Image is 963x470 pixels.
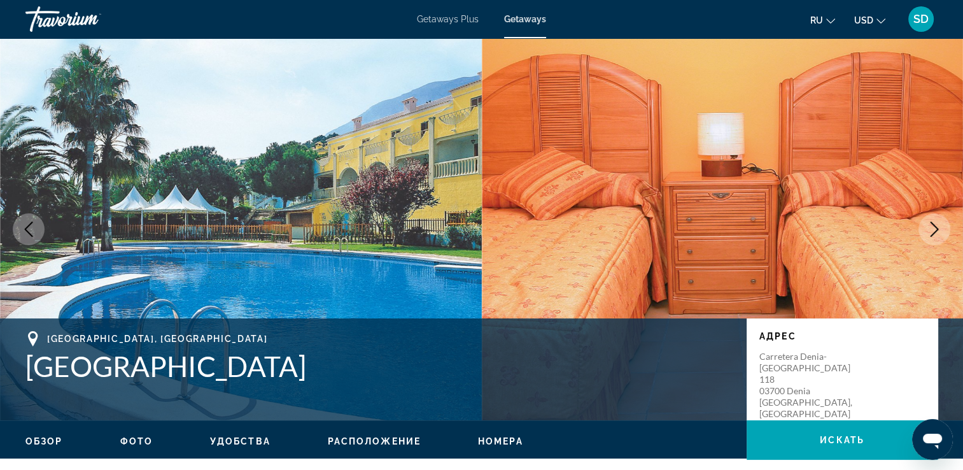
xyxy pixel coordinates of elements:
[504,14,546,24] a: Getaways
[13,213,45,245] button: Previous image
[210,436,271,447] button: Удобства
[25,3,153,36] a: Travorium
[912,419,953,460] iframe: Кнопка запуска окна обмена сообщениями
[854,11,885,29] button: Change currency
[810,15,823,25] span: ru
[759,331,925,341] p: Адрес
[918,213,950,245] button: Next image
[210,436,271,446] span: Удобства
[417,14,479,24] a: Getaways Plus
[47,334,267,344] span: [GEOGRAPHIC_DATA], [GEOGRAPHIC_DATA]
[120,436,153,447] button: Фото
[478,436,523,447] button: Номера
[25,350,734,383] h1: [GEOGRAPHIC_DATA]
[328,436,421,446] span: Расположение
[747,420,938,460] button: искать
[904,6,938,32] button: User Menu
[478,436,523,446] span: Номера
[25,436,63,447] button: Обзор
[328,436,421,447] button: Расположение
[759,351,861,420] p: Carretera Denia-[GEOGRAPHIC_DATA] 118 03700 Denia [GEOGRAPHIC_DATA], [GEOGRAPHIC_DATA]
[913,13,929,25] span: SD
[810,11,835,29] button: Change language
[854,15,873,25] span: USD
[120,436,153,446] span: Фото
[820,435,864,445] span: искать
[25,436,63,446] span: Обзор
